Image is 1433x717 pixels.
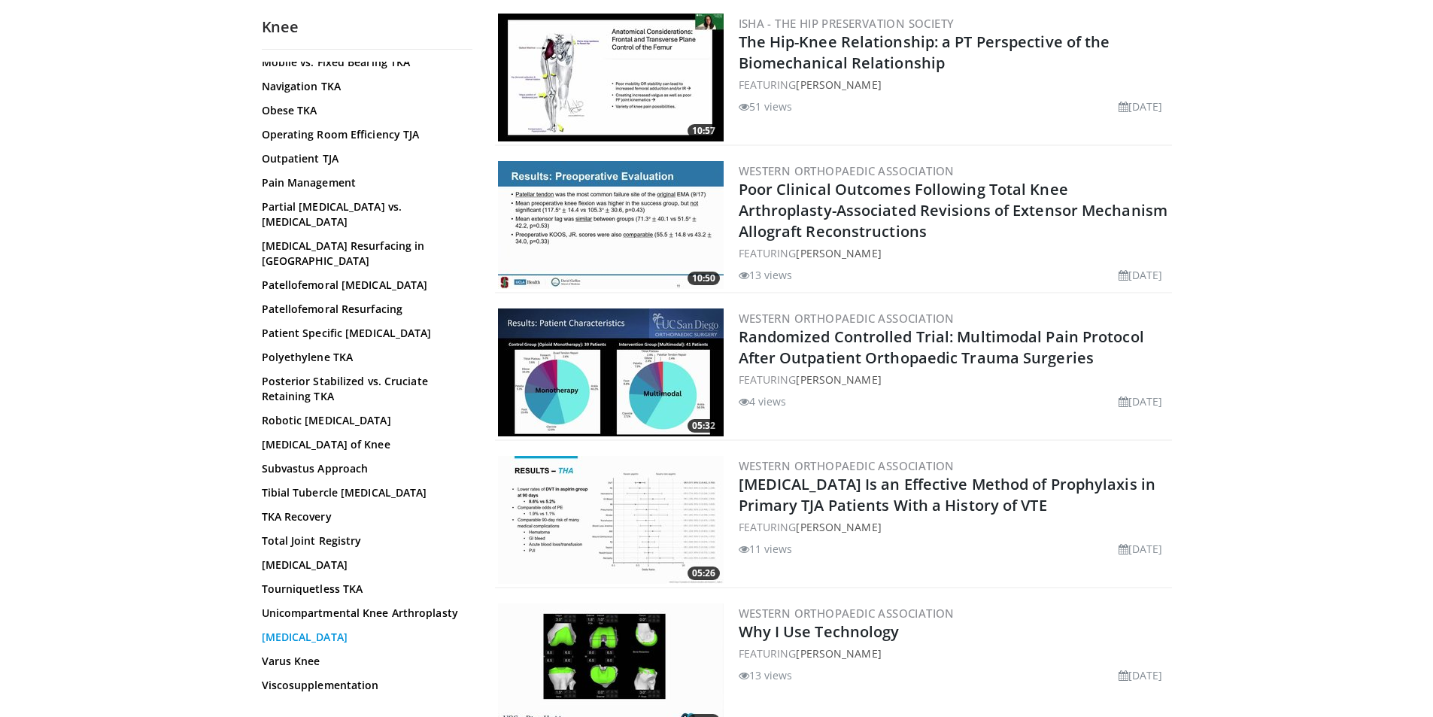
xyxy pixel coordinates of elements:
a: Western Orthopaedic Association [739,606,955,621]
a: Operating Room Efficiency TJA [262,127,465,142]
a: [PERSON_NAME] [796,77,881,92]
a: [PERSON_NAME] [796,372,881,387]
a: [MEDICAL_DATA] [262,630,465,645]
span: 05:26 [688,567,720,580]
a: Polyethylene TKA [262,350,465,365]
img: 292c1307-4274-4cce-a4ae-b6cd8cf7e8aa.300x170_q85_crop-smart_upscale.jpg [498,14,724,141]
li: 11 views [739,541,793,557]
span: 10:50 [688,272,720,285]
div: FEATURING [739,77,1169,93]
a: Total Joint Registry [262,533,465,548]
a: 10:50 [498,161,724,289]
a: [MEDICAL_DATA] of Knee [262,437,465,452]
a: TKA Recovery [262,509,465,524]
a: Patellofemoral [MEDICAL_DATA] [262,278,465,293]
a: Subvastus Approach [262,461,465,476]
a: Posterior Stabilized vs. Cruciate Retaining TKA [262,374,465,404]
a: 10:57 [498,14,724,141]
a: Navigation TKA [262,79,465,94]
a: Western Orthopaedic Association [739,311,955,326]
a: The Hip-Knee Relationship: a PT Perspective of the Biomechanical Relationship [739,32,1110,73]
li: [DATE] [1119,393,1163,409]
a: Patellofemoral Resurfacing [262,302,465,317]
li: 13 views [739,667,793,683]
li: [DATE] [1119,541,1163,557]
div: FEATURING [739,646,1169,661]
li: 4 views [739,393,787,409]
h2: Knee [262,17,472,37]
a: Patient Specific [MEDICAL_DATA] [262,326,465,341]
a: Why I Use Technology [739,621,900,642]
li: [DATE] [1119,99,1163,114]
span: 05:32 [688,419,720,433]
li: 51 views [739,99,793,114]
a: [PERSON_NAME] [796,246,881,260]
span: 10:57 [688,124,720,138]
a: 05:32 [498,308,724,436]
a: Pain Management [262,175,465,190]
a: [PERSON_NAME] [796,520,881,534]
a: Robotic [MEDICAL_DATA] [262,413,465,428]
div: FEATURING [739,245,1169,261]
a: 05:26 [498,456,724,584]
li: [DATE] [1119,267,1163,283]
a: [MEDICAL_DATA] [262,557,465,573]
a: Unicompartmental Knee Arthroplasty [262,606,465,621]
a: Tourniquetless TKA [262,582,465,597]
img: b97f3ed8-2ebe-473e-92c1-7a4e387d9769.300x170_q85_crop-smart_upscale.jpg [498,161,724,289]
a: Western Orthopaedic Association [739,163,955,178]
a: ISHA - The Hip Preservation Society [739,16,955,31]
li: 13 views [739,267,793,283]
a: [PERSON_NAME] [796,646,881,661]
div: FEATURING [739,372,1169,387]
a: Western Orthopaedic Association [739,458,955,473]
a: Outpatient TJA [262,151,465,166]
a: Varus Knee [262,654,465,669]
a: Obese TKA [262,103,465,118]
a: Poor Clinical Outcomes Following Total Knee Arthroplasty-Associated Revisions of Extensor Mechani... [739,179,1168,242]
a: Viscosupplementation [262,678,465,693]
a: Tibial Tubercle [MEDICAL_DATA] [262,485,465,500]
img: d61cac32-414c-4499-bfef-b1a580b794ff.300x170_q85_crop-smart_upscale.jpg [498,456,724,584]
a: [MEDICAL_DATA] Is an Effective Method of Prophylaxis in Primary TJA Patients With a History of VTE [739,474,1156,515]
img: e46116f7-ee5d-4342-97bf-9e70fac83bcf.300x170_q85_crop-smart_upscale.jpg [498,308,724,436]
a: Mobile vs. Fixed Bearing TKA [262,55,465,70]
a: [MEDICAL_DATA] Resurfacing in [GEOGRAPHIC_DATA] [262,238,465,269]
a: Randomized Controlled Trial: Multimodal Pain Protocol After Outpatient Orthopaedic Trauma Surgeries [739,327,1144,368]
a: Partial [MEDICAL_DATA] vs. [MEDICAL_DATA] [262,199,465,229]
div: FEATURING [739,519,1169,535]
li: [DATE] [1119,667,1163,683]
